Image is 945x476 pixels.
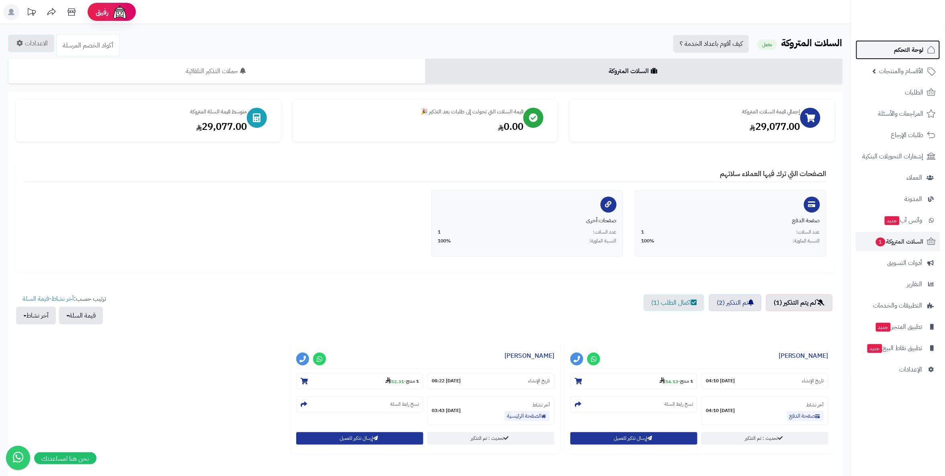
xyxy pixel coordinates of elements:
[856,360,940,379] a: الإعدادات
[787,411,824,421] a: صفحة الدفع
[16,307,56,324] button: آخر نشاط
[528,378,550,384] small: تاريخ الإنشاء
[863,151,924,162] span: إشعارات التحويلات البنكية
[593,229,617,236] span: عدد السلات:
[427,432,554,445] a: تحديث : تم التذكير
[96,7,109,17] span: رفيق
[438,238,451,244] span: 100%
[706,378,735,384] strong: [DATE] 04:10
[888,257,922,269] span: أدوات التسويق
[432,407,461,414] strong: [DATE] 03:43
[16,294,106,324] ul: ترتيب حسب: -
[856,104,940,123] a: المراجعات والأسئلة
[21,4,41,22] a: تحديثات المنصة
[701,432,828,445] a: تحديث : تم التذكير
[856,168,940,187] a: العملاء
[900,364,922,375] span: الإعدادات
[504,411,550,421] a: الصفحة الرئيسية
[570,432,697,445] button: إرسال تذكير للعميل
[504,351,554,361] a: [PERSON_NAME]
[570,396,697,412] section: نسخ رابط السلة
[660,378,678,385] strong: 54.13
[24,170,826,182] h4: الصفحات التي ترك فيها العملاء سلاتهم
[757,39,777,50] small: مفعل
[867,344,882,353] span: جديد
[438,217,617,225] div: صفحات أخرى
[793,238,820,244] span: النسبة المئوية:
[891,129,924,141] span: طلبات الإرجاع
[406,378,419,385] strong: 1 منتج
[642,229,644,236] span: 1
[644,294,704,311] a: اكمال الطلب (1)
[876,238,886,246] span: 1
[907,279,922,290] span: التقارير
[856,296,940,315] a: التطبيقات والخدمات
[907,172,922,183] span: العملاء
[905,87,924,98] span: الطلبات
[112,4,128,20] img: ai-face.png
[642,238,655,244] span: 100%
[301,108,524,116] div: قيمة السلات التي تحولت إلى طلبات بعد التذكير 🎉
[8,35,54,52] a: الاعدادات
[296,396,423,412] section: نسخ رابط السلة
[533,401,550,408] small: آخر نشاط
[856,40,940,59] a: لوحة التحكم
[660,377,693,385] small: -
[296,432,423,445] button: إرسال تذكير للعميل
[856,125,940,145] a: طلبات الإرجاع
[797,229,820,236] span: عدد السلات:
[856,83,940,102] a: الطلبات
[664,401,693,408] small: نسخ رابط السلة
[59,307,103,324] button: قيمة السلة
[570,373,697,389] section: 1 منتج-54.13
[24,108,247,116] div: متوسط قيمة السلة المتروكة
[24,120,247,133] div: 29,077.00
[807,401,824,408] small: آخر نشاط
[856,275,940,294] a: التقارير
[856,189,940,209] a: المدونة
[390,401,419,408] small: نسخ رابط السلة
[856,339,940,358] a: تطبيق نقاط البيعجديد
[878,108,924,119] span: المراجعات والأسئلة
[856,232,940,251] a: السلات المتروكة1
[894,44,924,55] span: لوحة التحكم
[680,378,693,385] strong: 1 منتج
[56,35,120,56] a: أكواد الخصم المرسلة
[578,120,800,133] div: 29,077.00
[301,120,524,133] div: 0.00
[766,294,832,311] a: لم يتم التذكير (1)
[432,378,461,384] strong: [DATE] 08:22
[642,217,820,225] div: صفحة الدفع
[438,229,441,236] span: 1
[8,59,425,84] a: حملات التذكير التلقائية
[873,300,922,311] span: التطبيقات والخدمات
[51,294,74,304] a: آخر نشاط
[875,236,924,247] span: السلات المتروكة
[876,323,891,332] span: جديد
[23,294,49,304] a: قيمة السلة
[673,35,749,53] a: كيف أقوم باعداد الخدمة ؟
[884,215,922,226] span: وآتس آب
[779,351,828,361] a: [PERSON_NAME]
[802,378,824,384] small: تاريخ الإنشاء
[875,321,922,332] span: تطبيق المتجر
[879,66,924,77] span: الأقسام والمنتجات
[856,211,940,230] a: وآتس آبجديد
[425,59,843,84] a: السلات المتروكة
[590,238,617,244] span: النسبة المئوية:
[385,378,404,385] strong: 52.31
[296,373,423,389] section: 1 منتج-52.31
[385,377,419,385] small: -
[905,193,922,205] span: المدونة
[885,216,900,225] span: جديد
[578,108,800,116] div: إجمالي قيمة السلات المتروكة
[706,407,735,414] strong: [DATE] 04:10
[856,147,940,166] a: إشعارات التحويلات البنكية
[867,343,922,354] span: تطبيق نقاط البيع
[856,317,940,336] a: تطبيق المتجرجديد
[856,253,940,273] a: أدوات التسويق
[781,36,843,50] b: السلات المتروكة
[709,294,761,311] a: تم التذكير (2)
